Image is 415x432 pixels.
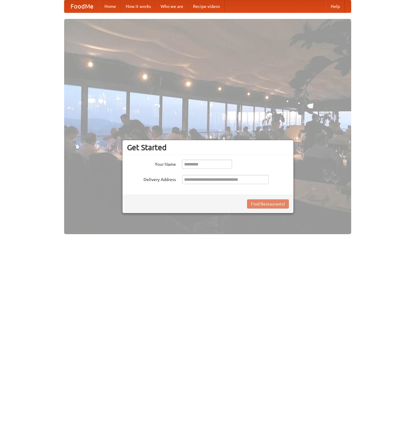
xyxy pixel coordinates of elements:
[121,0,156,13] a: How it works
[247,199,289,209] button: Find Restaurants!
[127,143,289,152] h3: Get Started
[127,175,176,183] label: Delivery Address
[188,0,225,13] a: Recipe videos
[326,0,345,13] a: Help
[156,0,188,13] a: Who we are
[100,0,121,13] a: Home
[127,160,176,167] label: Your Name
[64,0,100,13] a: FoodMe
